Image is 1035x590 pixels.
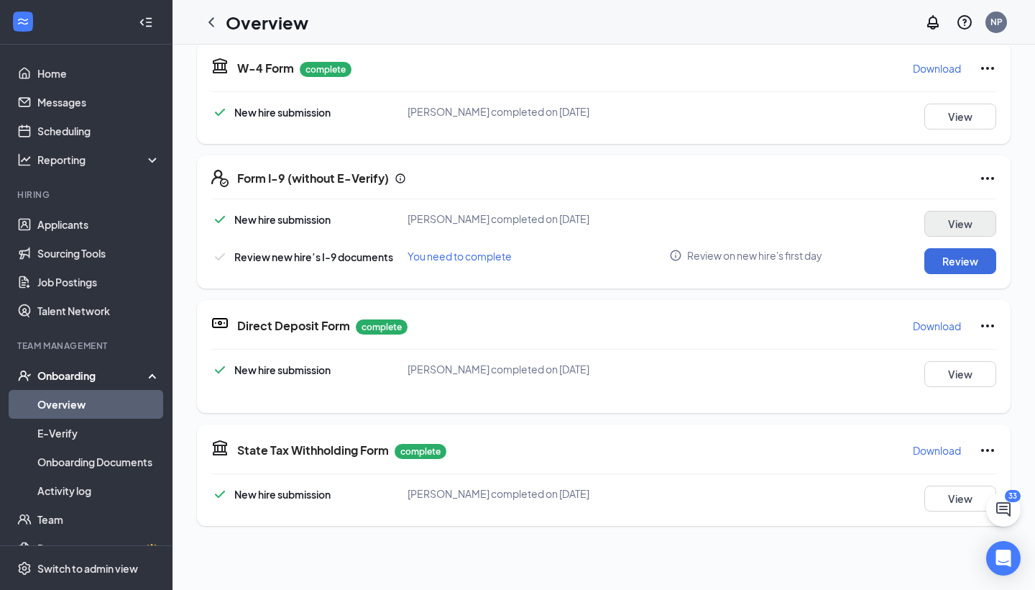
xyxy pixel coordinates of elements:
div: 33 [1005,490,1021,502]
span: [PERSON_NAME] completed on [DATE] [408,212,589,225]
p: complete [395,444,446,459]
a: Applicants [37,210,160,239]
div: NP [990,16,1003,28]
a: Talent Network [37,296,160,325]
a: Sourcing Tools [37,239,160,268]
svg: Ellipses [979,60,996,77]
p: Download [913,443,961,458]
button: Download [912,439,962,462]
div: Open Intercom Messenger [986,541,1021,576]
svg: Collapse [139,15,153,29]
h5: State Tax Withholding Form [237,442,389,458]
h1: Overview [226,10,308,35]
svg: TaxGovernmentIcon [211,439,229,456]
p: Download [913,61,961,76]
a: Overview [37,390,160,419]
a: Onboarding Documents [37,448,160,476]
span: New hire submission [234,363,331,376]
h5: W-4 Form [237,60,294,76]
button: View [924,486,996,512]
svg: Checkmark [211,486,229,503]
span: You need to complete [408,250,512,263]
svg: Info [669,249,682,262]
a: Messages [37,88,160,117]
h5: Form I-9 (without E-Verify) [237,171,389,186]
span: [PERSON_NAME] completed on [DATE] [408,363,589,376]
a: E-Verify [37,419,160,448]
svg: ChevronLeft [203,14,220,31]
svg: Ellipses [979,442,996,459]
p: Download [913,319,961,333]
span: [PERSON_NAME] completed on [DATE] [408,105,589,118]
button: View [924,211,996,237]
svg: Settings [17,561,32,576]
svg: Info [395,173,406,184]
svg: Checkmark [211,248,229,265]
svg: Ellipses [979,317,996,335]
span: New hire submission [234,106,331,119]
div: Reporting [37,153,161,167]
div: Switch to admin view [37,561,138,576]
button: Review [924,248,996,274]
a: Job Postings [37,268,160,296]
svg: WorkstreamLogo [16,14,30,29]
svg: ChatActive [995,501,1012,518]
svg: Ellipses [979,170,996,187]
svg: UserCheck [17,368,32,383]
a: Team [37,505,160,534]
svg: Checkmark [211,361,229,378]
span: Review on new hire's first day [687,248,822,263]
svg: Checkmark [211,211,229,228]
button: View [924,361,996,387]
button: View [924,104,996,130]
span: Review new hire’s I-9 documents [234,250,393,263]
button: Download [912,57,962,80]
p: complete [300,62,351,77]
svg: Notifications [924,14,942,31]
div: Hiring [17,189,157,201]
a: Activity log [37,476,160,505]
span: New hire submission [234,488,331,501]
svg: DirectDepositIcon [211,314,229,332]
svg: Checkmark [211,104,229,121]
span: [PERSON_NAME] completed on [DATE] [408,487,589,500]
span: New hire submission [234,213,331,226]
div: Team Management [17,340,157,352]
button: ChatActive [986,492,1021,527]
button: Download [912,314,962,337]
div: Onboarding [37,368,148,383]
svg: Analysis [17,153,32,167]
svg: QuestionInfo [956,14,973,31]
a: DocumentsCrown [37,534,160,563]
svg: FormI9EVerifyIcon [211,170,229,187]
a: Scheduling [37,117,160,145]
svg: TaxGovernmentIcon [211,57,229,74]
p: complete [356,319,408,335]
h5: Direct Deposit Form [237,318,350,334]
a: Home [37,59,160,88]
